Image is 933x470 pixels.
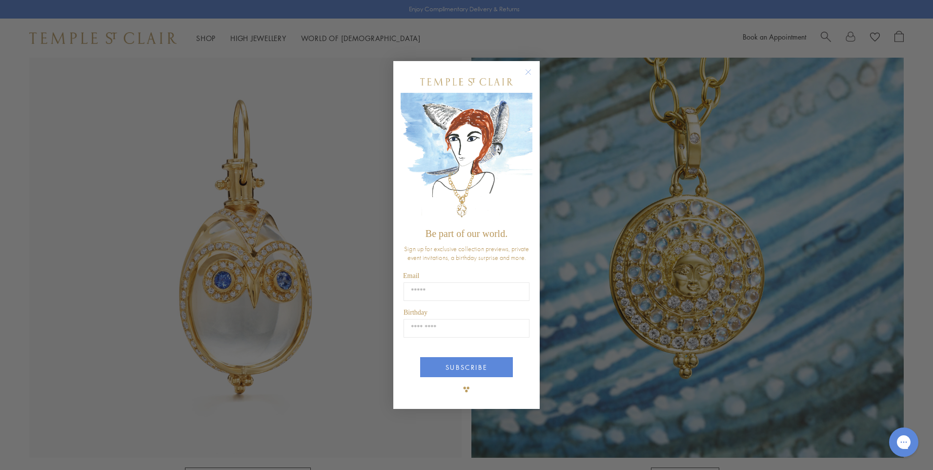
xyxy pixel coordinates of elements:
[401,93,532,223] img: c4a9eb12-d91a-4d4a-8ee0-386386f4f338.jpeg
[404,244,529,262] span: Sign up for exclusive collection previews, private event invitations, a birthday surprise and more.
[404,282,529,301] input: Email
[420,78,513,85] img: Temple St. Clair
[403,272,419,279] span: Email
[884,424,923,460] iframe: Gorgias live chat messenger
[457,380,476,399] img: TSC
[527,71,539,83] button: Close dialog
[426,228,507,239] span: Be part of our world.
[420,357,513,377] button: SUBSCRIBE
[404,309,427,316] span: Birthday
